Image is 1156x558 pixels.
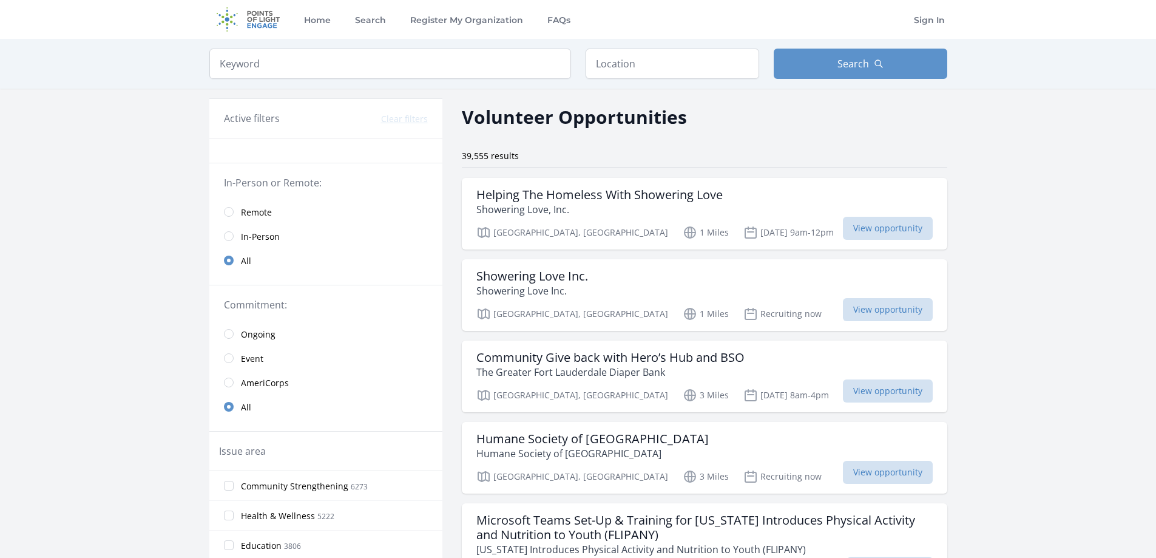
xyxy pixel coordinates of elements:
button: Clear filters [381,113,428,125]
p: Showering Love Inc. [476,284,588,298]
a: AmeriCorps [209,370,442,395]
span: 6273 [351,481,368,492]
a: In-Person [209,224,442,248]
span: 3806 [284,541,301,551]
input: Location [586,49,759,79]
span: View opportunity [843,379,933,403]
p: [DATE] 8am-4pm [743,388,829,403]
a: All [209,248,442,273]
input: Community Strengthening 6273 [224,481,234,491]
a: Event [209,346,442,370]
a: Remote [209,200,442,224]
p: [US_STATE] Introduces Physical Activity and Nutrition to Youth (FLIPANY) [476,542,933,557]
h3: Humane Society of [GEOGRAPHIC_DATA] [476,432,709,446]
span: Remote [241,206,272,219]
legend: Issue area [219,444,266,458]
p: [GEOGRAPHIC_DATA], [GEOGRAPHIC_DATA] [476,225,668,240]
span: View opportunity [843,298,933,321]
p: [GEOGRAPHIC_DATA], [GEOGRAPHIC_DATA] [476,307,668,321]
span: 5222 [317,511,334,522]
a: All [209,395,442,419]
span: Health & Wellness [241,510,315,522]
a: Showering Love Inc. Showering Love Inc. [GEOGRAPHIC_DATA], [GEOGRAPHIC_DATA] 1 Miles Recruiting n... [462,259,947,331]
span: View opportunity [843,217,933,240]
input: Health & Wellness 5222 [224,511,234,520]
h3: Helping The Homeless With Showering Love [476,188,723,202]
h3: Active filters [224,111,280,126]
p: 3 Miles [683,469,729,484]
span: Ongoing [241,328,275,341]
p: [GEOGRAPHIC_DATA], [GEOGRAPHIC_DATA] [476,469,668,484]
p: Recruiting now [743,307,822,321]
span: In-Person [241,231,280,243]
button: Search [774,49,947,79]
span: All [241,401,251,413]
a: Helping The Homeless With Showering Love Showering Love, Inc. [GEOGRAPHIC_DATA], [GEOGRAPHIC_DATA... [462,178,947,250]
p: [GEOGRAPHIC_DATA], [GEOGRAPHIC_DATA] [476,388,668,403]
h3: Community Give back with Hero’s Hub and BSO [476,350,745,365]
p: Recruiting now [743,469,822,484]
a: Ongoing [209,322,442,346]
p: Humane Society of [GEOGRAPHIC_DATA] [476,446,709,461]
span: Event [241,353,263,365]
input: Education 3806 [224,540,234,550]
legend: In-Person or Remote: [224,175,428,190]
a: Community Give back with Hero’s Hub and BSO The Greater Fort Lauderdale Diaper Bank [GEOGRAPHIC_D... [462,341,947,412]
h2: Volunteer Opportunities [462,103,687,131]
input: Keyword [209,49,571,79]
span: Education [241,540,282,552]
p: Showering Love, Inc. [476,202,723,217]
span: View opportunity [843,461,933,484]
h3: Microsoft Teams Set-Up & Training for [US_STATE] Introduces Physical Activity and Nutrition to Yo... [476,513,933,542]
p: 1 Miles [683,307,729,321]
p: [DATE] 9am-12pm [743,225,834,240]
h3: Showering Love Inc. [476,269,588,284]
p: 3 Miles [683,388,729,403]
p: The Greater Fort Lauderdale Diaper Bank [476,365,745,379]
span: 39,555 results [462,150,519,162]
span: Search [837,56,869,71]
span: AmeriCorps [241,377,289,389]
p: 1 Miles [683,225,729,240]
a: Humane Society of [GEOGRAPHIC_DATA] Humane Society of [GEOGRAPHIC_DATA] [GEOGRAPHIC_DATA], [GEOGR... [462,422,947,494]
legend: Commitment: [224,298,428,312]
span: All [241,255,251,267]
span: Community Strengthening [241,480,348,492]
